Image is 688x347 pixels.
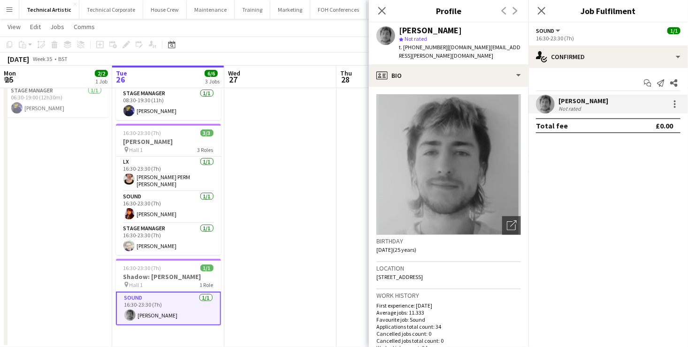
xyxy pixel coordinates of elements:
[376,237,521,245] h3: Birthday
[376,94,521,235] img: Crew avatar or photo
[399,44,448,51] span: t. [PHONE_NUMBER]
[198,146,214,153] span: 3 Roles
[200,281,214,288] span: 1 Role
[116,259,221,325] app-job-card: 16:30-23:30 (7h)1/1Shadow: [PERSON_NAME] Hall 11 RoleSound1/116:30-23:30 (7h)[PERSON_NAME]
[502,216,521,235] div: Open photos pop-in
[310,0,367,19] button: FOH Conferences
[528,45,688,68] div: Confirmed
[31,55,54,62] span: Week 35
[130,146,143,153] span: Hall 1
[656,121,673,130] div: £0.00
[2,74,16,85] span: 25
[536,121,568,130] div: Total fee
[376,337,521,344] p: Cancelled jobs total count: 0
[58,55,68,62] div: BST
[399,26,462,35] div: [PERSON_NAME]
[558,97,608,105] div: [PERSON_NAME]
[205,78,220,85] div: 3 Jobs
[26,21,45,33] a: Edit
[130,281,143,288] span: Hall 1
[376,309,521,316] p: Average jobs: 11.333
[376,302,521,309] p: First experience: [DATE]
[74,23,95,31] span: Comms
[8,23,21,31] span: View
[376,330,521,337] p: Cancelled jobs count: 0
[200,129,214,136] span: 3/3
[50,23,64,31] span: Jobs
[369,64,528,87] div: Bio
[187,0,235,19] button: Maintenance
[376,273,423,280] span: [STREET_ADDRESS]
[95,70,108,77] span: 2/2
[123,129,161,136] span: 16:30-23:30 (7h)
[558,105,583,112] div: Not rated
[143,0,187,19] button: House Crew
[399,44,520,59] span: | [DOMAIN_NAME][EMAIL_ADDRESS][PERSON_NAME][DOMAIN_NAME]
[4,21,24,33] a: View
[339,74,352,85] span: 28
[528,5,688,17] h3: Job Fulfilment
[8,54,29,64] div: [DATE]
[4,85,109,117] app-card-role: Stage Manager1/106:30-19:00 (12h30m)[PERSON_NAME]
[376,246,416,253] span: [DATE] (25 years)
[116,191,221,223] app-card-role: Sound1/116:30-23:30 (7h)[PERSON_NAME]
[116,223,221,255] app-card-role: Stage Manager1/116:30-23:30 (7h)[PERSON_NAME]
[46,21,68,33] a: Jobs
[376,323,521,330] p: Applications total count: 34
[79,0,143,19] button: Technical Corporate
[536,27,554,34] span: Sound
[116,157,221,191] app-card-role: LX1/116:30-23:30 (7h)[PERSON_NAME] PERM [PERSON_NAME]
[200,264,214,272] span: 1/1
[116,88,221,120] app-card-role: Stage Manager1/108:30-19:30 (11h)[PERSON_NAME]
[205,70,218,77] span: 6/6
[116,272,221,281] h3: Shadow: [PERSON_NAME]
[667,27,680,34] span: 1/1
[235,0,270,19] button: Training
[227,74,240,85] span: 27
[116,124,221,255] app-job-card: 16:30-23:30 (7h)3/3[PERSON_NAME] Hall 13 RolesLX1/116:30-23:30 (7h)[PERSON_NAME] PERM [PERSON_NAM...
[536,35,680,42] div: 16:30-23:30 (7h)
[340,69,352,77] span: Thu
[376,316,521,323] p: Favourite job: Sound
[228,69,240,77] span: Wed
[115,74,127,85] span: 26
[405,35,427,42] span: Not rated
[116,137,221,146] h3: [PERSON_NAME]
[376,291,521,300] h3: Work history
[369,5,528,17] h3: Profile
[116,69,127,77] span: Tue
[123,264,161,272] span: 16:30-23:30 (7h)
[95,78,107,85] div: 1 Job
[116,292,221,325] app-card-role: Sound1/116:30-23:30 (7h)[PERSON_NAME]
[270,0,310,19] button: Marketing
[19,0,79,19] button: Technical Artistic
[4,69,16,77] span: Mon
[536,27,562,34] button: Sound
[376,264,521,272] h3: Location
[70,21,99,33] a: Comms
[30,23,41,31] span: Edit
